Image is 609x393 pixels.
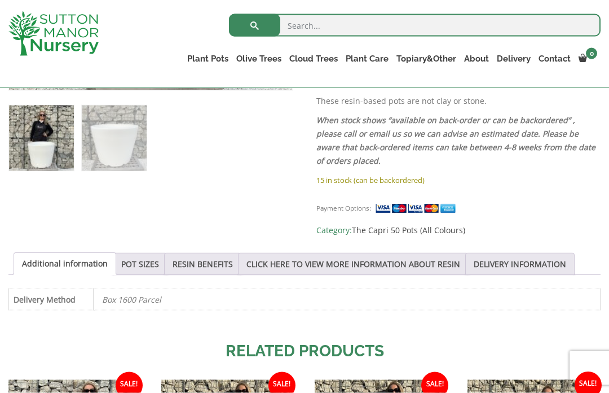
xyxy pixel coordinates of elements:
a: CLICK HERE TO VIEW MORE INFORMATION ABOUT RESIN [246,254,460,275]
table: Product Details [8,289,601,311]
img: logo [8,11,99,56]
a: Contact [535,51,575,67]
th: Delivery Method [9,289,94,310]
img: payment supported [375,203,460,215]
span: 0 [586,48,597,59]
small: Payment Options: [316,204,371,212]
em: When stock shows “available on back-order or can be backordered” , please call or email us so we ... [316,115,595,166]
a: RESIN BENEFITS [173,254,233,275]
a: Plant Care [342,51,392,67]
a: The Capri 50 Pots (All Colours) [352,225,465,235]
p: 15 in stock (can be backordered) [316,173,601,187]
h2: Related products [8,339,601,363]
a: Topiary&Other [392,51,460,67]
a: Olive Trees [232,51,285,67]
img: The Capri Pot 50 Colour Snow White [9,106,74,171]
a: DELIVERY INFORMATION [474,254,566,275]
span: Category: [316,224,601,237]
a: Additional information [22,254,108,275]
a: About [460,51,493,67]
a: Delivery [493,51,535,67]
p: Box 1600 Parcel [102,289,592,310]
p: These resin-based pots are not clay or stone. [316,94,601,108]
a: Plant Pots [183,51,232,67]
a: POT SIZES [121,254,159,275]
input: Search... [229,14,601,37]
a: Cloud Trees [285,51,342,67]
a: 0 [575,51,601,67]
img: The Capri Pot 50 Colour Snow White - Image 2 [82,106,147,171]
